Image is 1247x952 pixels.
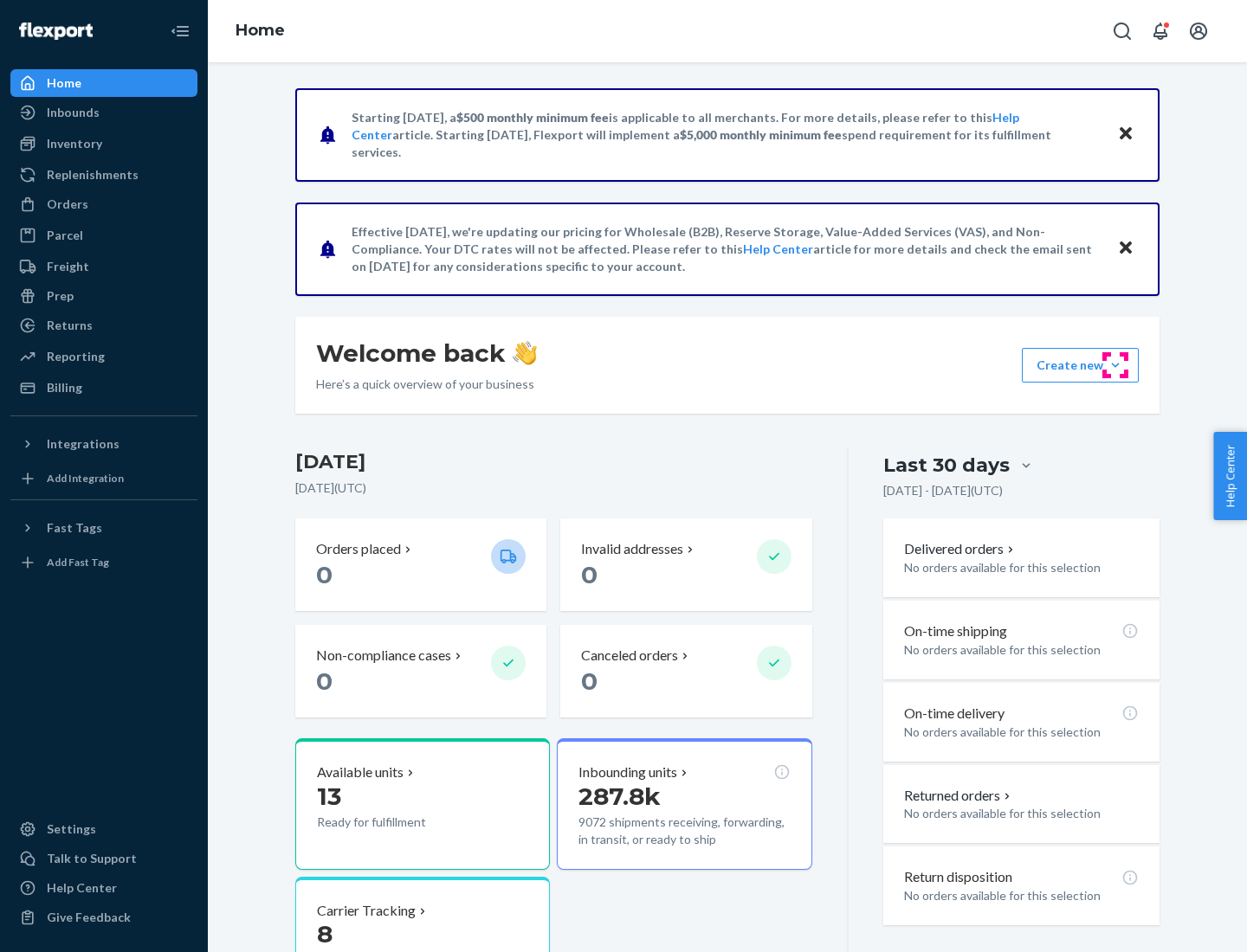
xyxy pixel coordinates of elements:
[581,666,598,696] span: 0
[47,74,81,92] div: Home
[10,430,197,458] button: Integrations
[47,317,93,334] div: Returns
[10,845,197,872] a: Talk to Support
[316,646,451,666] p: Non-compliance cases
[47,348,105,365] div: Reporting
[456,110,609,125] span: $500 monthly minimum fee
[578,814,790,848] p: 9072 shipments receiving, forwarding, in transit, or ready to ship
[1105,14,1140,48] button: Open Search Box
[317,919,333,949] span: 8
[581,646,678,666] p: Canceled orders
[1181,14,1216,48] button: Open account menu
[578,782,661,811] span: 287.8k
[47,909,131,926] div: Give Feedback
[163,14,197,48] button: Close Navigation
[1022,348,1139,383] button: Create new
[10,874,197,902] a: Help Center
[904,867,1012,887] p: Return disposition
[10,253,197,280] a: Freight
[883,482,1003,499] p: [DATE] - [DATE] ( UTC )
[904,786,1014,806] button: Returned orders
[47,435,120,453] div: Integrations
[316,560,333,589] span: 0
[578,762,677,782] p: Inbounding units
[317,814,477,831] p: Ready for fulfillment
[513,341,537,365] img: hand-wave emoji
[10,69,197,97] a: Home
[295,448,812,476] h3: [DATE]
[1115,236,1137,261] button: Close
[10,374,197,402] a: Billing
[47,135,102,152] div: Inventory
[47,820,96,838] div: Settings
[680,127,842,142] span: $5,000 monthly minimum fee
[10,161,197,189] a: Replenishments
[47,519,102,537] div: Fast Tags
[883,452,1010,479] div: Last 30 days
[904,641,1139,659] p: No orders available for this selection
[316,376,537,393] p: Here’s a quick overview of your business
[316,539,401,559] p: Orders placed
[10,190,197,218] a: Orders
[236,21,285,40] a: Home
[317,901,416,921] p: Carrier Tracking
[10,282,197,310] a: Prep
[47,287,74,305] div: Prep
[904,539,1018,559] button: Delivered orders
[557,738,811,870] button: Inbounding units287.8k9072 shipments receiving, forwarding, in transit, or ready to ship
[352,109,1101,161] p: Starting [DATE], a is applicable to all merchants. For more details, please refer to this article...
[10,815,197,843] a: Settings
[581,539,683,559] p: Invalid addresses
[47,258,89,275] div: Freight
[10,130,197,158] a: Inventory
[743,241,813,256] a: Help Center
[295,625,546,717] button: Non-compliance cases 0
[295,479,812,497] p: [DATE] ( UTC )
[10,514,197,542] button: Fast Tags
[10,904,197,931] button: Give Feedback
[10,312,197,339] a: Returns
[10,549,197,576] a: Add Fast Tag
[1143,14,1178,48] button: Open notifications
[47,850,137,867] div: Talk to Support
[47,196,88,213] div: Orders
[10,343,197,370] a: Reporting
[316,338,537,369] h1: Welcome back
[904,621,1007,641] p: On-time shipping
[904,887,1139,904] p: No orders available for this selection
[1115,122,1137,147] button: Close
[10,465,197,492] a: Add Integration
[317,762,404,782] p: Available units
[47,166,139,183] div: Replenishments
[904,805,1139,822] p: No orders available for this selection
[581,560,598,589] span: 0
[47,104,100,121] div: Inbounds
[560,625,811,717] button: Canceled orders 0
[317,782,341,811] span: 13
[47,227,83,244] div: Parcel
[222,6,299,56] ol: breadcrumbs
[47,379,82,396] div: Billing
[47,471,124,486] div: Add Integration
[904,559,1139,576] p: No orders available for this selection
[10,99,197,126] a: Inbounds
[904,724,1139,741] p: No orders available for this selection
[19,23,93,40] img: Flexport logo
[10,222,197,249] a: Parcel
[47,879,117,897] div: Help Center
[47,555,109,569] div: Add Fast Tag
[560,518,811,611] button: Invalid addresses 0
[295,518,546,611] button: Orders placed 0
[352,223,1101,275] p: Effective [DATE], we're updating our pricing for Wholesale (B2B), Reserve Storage, Value-Added Se...
[904,704,1005,724] p: On-time delivery
[295,738,550,870] button: Available units13Ready for fulfillment
[1213,432,1247,520] button: Help Center
[316,666,333,696] span: 0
